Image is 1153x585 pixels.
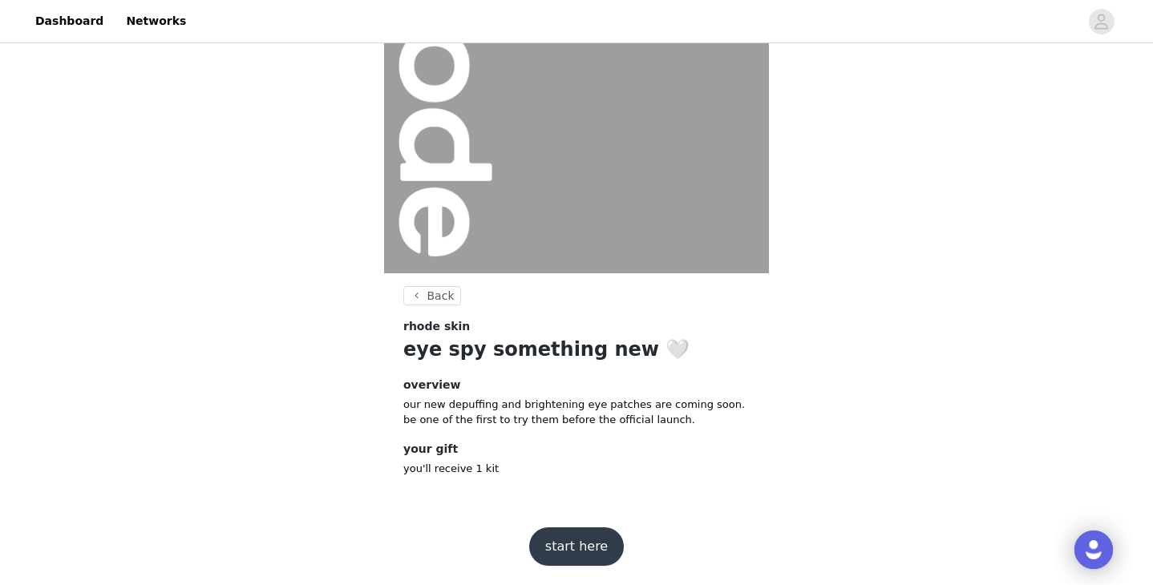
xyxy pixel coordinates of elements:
[529,527,624,566] button: start here
[403,377,750,393] h4: overview
[1074,531,1113,569] div: Open Intercom Messenger
[403,441,750,458] h4: your gift
[1094,9,1109,34] div: avatar
[403,335,750,364] h1: eye spy something new 🤍
[26,3,113,39] a: Dashboard
[403,318,470,335] span: rhode skin
[403,286,461,305] button: Back
[403,397,750,428] p: our new depuffing and brightening eye patches are coming soon. be one of the first to try them be...
[403,461,750,477] p: you'll receive 1 kit
[116,3,196,39] a: Networks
